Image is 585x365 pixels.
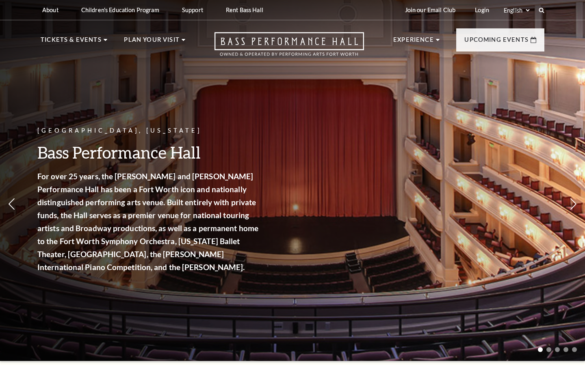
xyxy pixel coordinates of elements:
[124,35,180,49] p: Plan Your Visit
[226,6,263,13] p: Rent Bass Hall
[37,126,261,136] p: [GEOGRAPHIC_DATA], [US_STATE]
[502,6,531,14] select: Select:
[42,6,58,13] p: About
[464,35,529,49] p: Upcoming Events
[41,35,102,49] p: Tickets & Events
[393,35,434,49] p: Experience
[37,172,258,272] strong: For over 25 years, the [PERSON_NAME] and [PERSON_NAME] Performance Hall has been a Fort Worth ico...
[37,142,261,163] h3: Bass Performance Hall
[81,6,159,13] p: Children's Education Program
[182,6,203,13] p: Support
